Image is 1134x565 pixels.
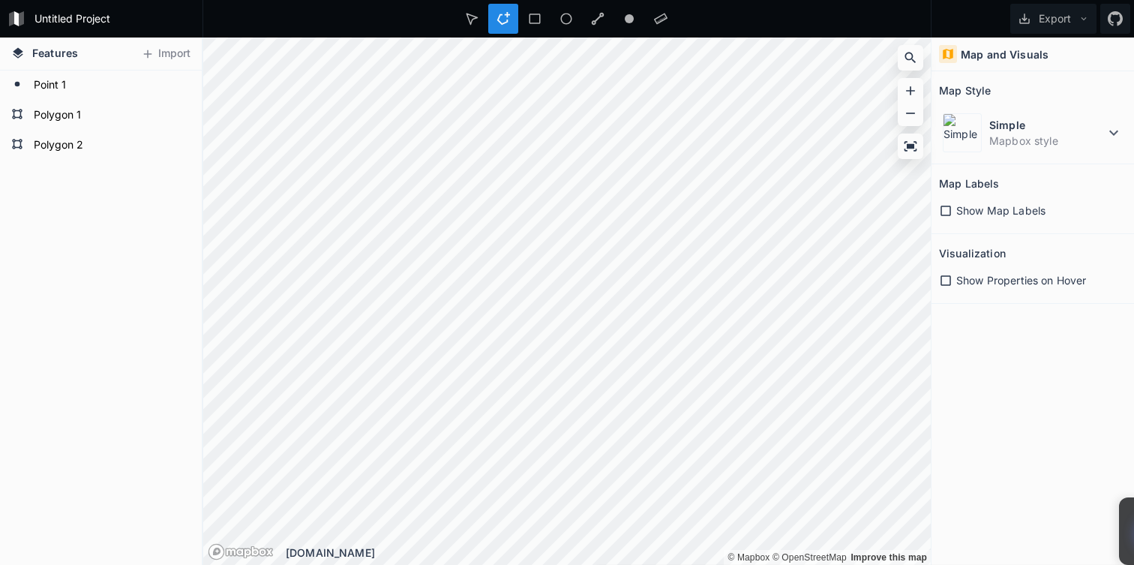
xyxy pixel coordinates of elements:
dd: Mapbox style [989,133,1105,149]
h2: Visualization [939,242,1006,265]
span: Features [32,45,78,61]
span: Show Properties on Hover [956,272,1086,288]
img: Simple [943,113,982,152]
h4: Map and Visuals [961,47,1048,62]
h2: Map Labels [939,172,999,195]
button: Import [133,42,198,66]
span: Show Map Labels [956,203,1045,218]
a: OpenStreetMap [772,552,847,563]
h2: Map Style [939,79,991,102]
dt: Simple [989,117,1105,133]
a: Mapbox logo [208,543,274,560]
a: Map feedback [850,552,927,563]
div: [DOMAIN_NAME] [286,545,931,560]
button: Export [1010,4,1096,34]
a: Mapbox [727,552,769,563]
